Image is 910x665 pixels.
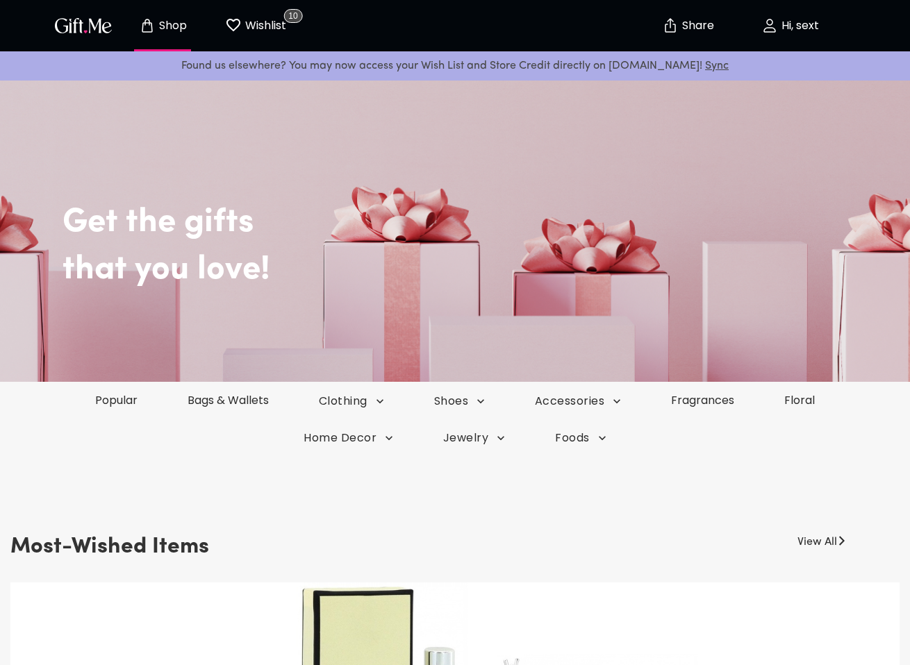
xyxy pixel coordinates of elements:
span: Home Decor [304,430,393,446]
img: secure [662,17,679,34]
button: Foods [530,430,631,446]
a: Floral [759,392,840,408]
span: Shoes [434,394,485,409]
a: Sync [705,60,729,71]
p: Shop [156,20,187,32]
a: Popular [70,392,163,408]
button: Wishlist page [217,3,294,48]
p: Found us elsewhere? You may now access your Wish List and Store Credit directly on [DOMAIN_NAME]! [11,57,899,75]
h2: that you love! [63,250,910,290]
span: Clothing [319,394,384,409]
a: Bags & Wallets [163,392,294,408]
span: 10 [283,9,302,23]
button: Accessories [510,394,646,409]
a: View All [797,528,837,550]
img: GiftMe Logo [52,15,115,35]
p: Wishlist [242,17,286,35]
a: Fragrances [646,392,759,408]
button: Shoes [409,394,510,409]
h2: Get the gifts [63,161,910,243]
button: Home Decor [279,430,418,446]
button: Share [663,1,712,50]
button: Clothing [294,394,409,409]
span: Accessories [535,394,621,409]
button: Jewelry [418,430,530,446]
p: Hi, sext [778,20,819,32]
button: GiftMe Logo [51,17,116,34]
h3: Most-Wished Items [10,528,209,566]
span: Jewelry [443,430,505,446]
p: Share [679,20,714,32]
button: Hi, sext [720,3,859,48]
button: Store page [124,3,201,48]
span: Foods [555,430,606,446]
